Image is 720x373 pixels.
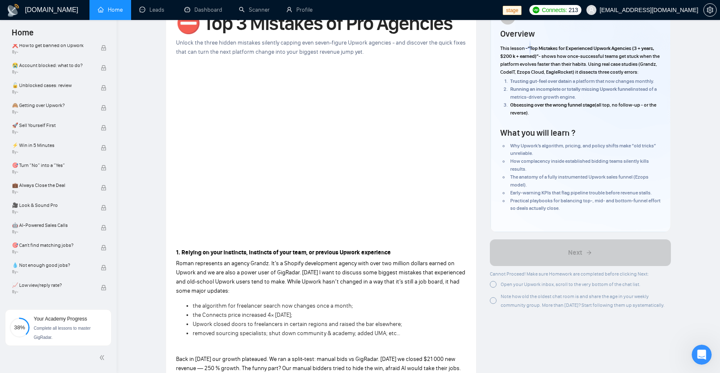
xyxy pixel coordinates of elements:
span: By - [12,50,92,55]
span: lock [101,225,107,231]
span: 213 [569,5,578,15]
img: upwork-logo.png [533,7,539,13]
span: 🤖 AI-Powered Sales Calls [12,221,92,229]
span: Upwork closed doors to freelancers in certain regions and raised the bar elsewhere; [193,321,402,328]
button: setting [703,3,717,17]
strong: Obsessing over the wrong funnel stage [510,102,595,108]
span: By - [12,109,92,114]
span: Early-warning KPIs that flag pipeline trouble before revenue stalls. [510,190,652,196]
img: logo [7,4,20,17]
a: userProfile [286,6,313,13]
h4: What you will learn ? [500,127,575,139]
span: - shows how once-successful teams get stuck when the platform evolves faster than their habits. U... [500,53,660,75]
span: Back in [DATE] our growth plateaued. We ran a split-test: manual bids vs GigRadar. [DATE] we clos... [176,356,461,372]
span: lock [101,45,107,51]
a: messageLeads [139,6,168,13]
span: 🙈 Getting over Upwork? [12,101,92,109]
span: Connects: [542,5,567,15]
span: 🔓 Unblocked cases: review [12,81,92,90]
h4: Overview [500,28,535,40]
span: By - [12,229,92,234]
span: By - [12,129,92,134]
span: Roman represents an agency Grandz. It’s a Shopify development agency with over two million dollar... [176,260,465,294]
span: By - [12,90,92,94]
span: ⚡ Win in 5 Minutes [12,141,92,149]
span: lock [101,65,107,71]
span: By - [12,169,92,174]
a: dashboardDashboard [184,6,222,13]
span: The anatomy of a fully instrumented Upwork sales funnel (Ezops model). [510,174,648,188]
span: 🎯 Can't find matching jobs? [12,241,92,249]
span: Complete all lessons to master GigRadar. [34,326,91,340]
span: lock [101,185,107,191]
strong: 1. Relying on your instincts, instincts of your team, or previous Upwork experience [176,249,391,256]
span: 🚀 Sell Yourself First [12,121,92,129]
span: Cannot Proceed! Make sure Homework are completed before clicking Next: [490,271,649,277]
span: lock [101,265,107,271]
strong: Running an incomplete or totally missing Upwork funnel [510,86,632,92]
strong: Trusting gut-feel over data [510,78,568,84]
span: 😭 Account blocked: what to do? [12,61,92,70]
span: By - [12,189,92,194]
a: searchScanner [239,6,270,13]
span: How complacency inside established bidding teams silently kills results. [510,158,649,172]
span: 🎯 Turn “No” into a “Yes” [12,161,92,169]
span: Open your Upwork inbox, scroll to the very bottom of the chat list. [501,281,641,287]
span: 38% [10,325,30,330]
span: lock [101,105,107,111]
a: homeHome [98,6,123,13]
span: Your Academy Progress [34,316,87,322]
span: Practical playbooks for balancing top-, mid- and bottom-funnel effort so deals actually close. [510,198,660,211]
span: lock [101,285,107,291]
span: By - [12,289,92,294]
a: setting [703,7,717,13]
h1: ⛔ Top 3 Mistakes of Pro Agencies [176,14,466,32]
span: By - [12,249,92,254]
iframe: Intercom live chat [692,345,712,365]
span: By - [12,269,92,274]
span: By - [12,209,92,214]
span: stage [503,6,521,15]
span: double-left [99,353,107,362]
span: lock [101,205,107,211]
span: ❌ How to get banned on Upwork [12,41,92,50]
span: the algorithm for freelancer search now changes once a month; [193,302,353,309]
span: user [588,7,594,13]
span: 🎥 Look & Sound Pro [12,201,92,209]
span: By - [12,149,92,154]
span: This lesson - [500,45,528,51]
span: removed sourcing specialists; shut down community & academy; added UMA; etc… [193,330,400,337]
span: the Connects price increased 4× [DATE]; [193,311,292,318]
span: By - [12,70,92,75]
span: in a platform that now changes monthly. [568,78,654,84]
span: 💧 Not enough good jobs? [12,261,92,269]
strong: “Top Mistakes for Experienced Upwork Agencies (3 + years, $200 k + earned)” [500,45,654,59]
span: lock [101,145,107,151]
span: Home [5,27,40,44]
span: Unlock the three hidden mistakes silently capping even seven-figure Upwork agencies - and discove... [176,39,466,55]
span: (all top, no follow-up - or the reverse). [510,102,656,116]
span: lock [101,245,107,251]
span: lock [101,85,107,91]
span: 📈 Low view/reply rate? [12,281,92,289]
span: Why Upwork’s algorithm, pricing, and policy shifts make “old tricks” unreliable. [510,143,656,157]
span: lock [101,125,107,131]
span: Note how old the oldest chat room is and share the age in your weekly community group. More than ... [501,293,665,308]
span: Next [568,248,582,258]
span: 💼 Always Close the Deal [12,181,92,189]
button: Next [490,239,671,266]
span: lock [101,165,107,171]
